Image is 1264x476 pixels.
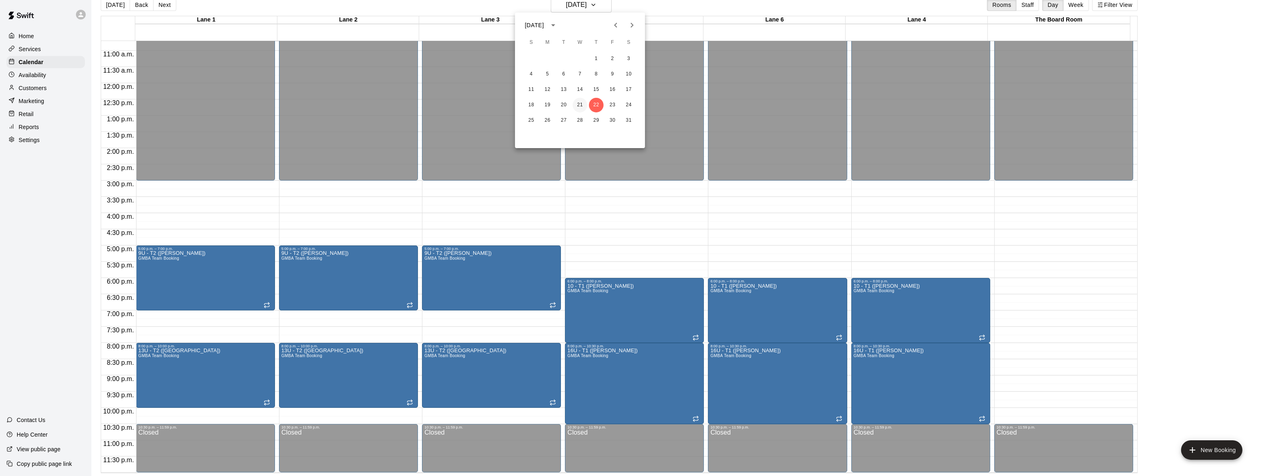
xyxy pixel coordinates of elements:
[605,67,620,82] button: 9
[608,17,624,33] button: Previous month
[540,113,555,128] button: 26
[589,34,604,51] span: Thursday
[605,52,620,66] button: 2
[524,98,539,112] button: 18
[573,82,587,97] button: 14
[556,113,571,128] button: 27
[621,52,636,66] button: 3
[573,98,587,112] button: 21
[589,82,604,97] button: 15
[605,34,620,51] span: Friday
[524,113,539,128] button: 25
[524,34,539,51] span: Sunday
[556,67,571,82] button: 6
[540,67,555,82] button: 5
[573,34,587,51] span: Wednesday
[589,52,604,66] button: 1
[524,67,539,82] button: 4
[624,17,640,33] button: Next month
[621,113,636,128] button: 31
[621,98,636,112] button: 24
[589,67,604,82] button: 8
[589,113,604,128] button: 29
[556,82,571,97] button: 13
[573,113,587,128] button: 28
[524,82,539,97] button: 11
[540,82,555,97] button: 12
[556,98,571,112] button: 20
[589,98,604,112] button: 22
[621,34,636,51] span: Saturday
[546,18,560,32] button: calendar view is open, switch to year view
[525,21,544,30] div: [DATE]
[605,98,620,112] button: 23
[621,67,636,82] button: 10
[540,98,555,112] button: 19
[540,34,555,51] span: Monday
[605,113,620,128] button: 30
[605,82,620,97] button: 16
[621,82,636,97] button: 17
[556,34,571,51] span: Tuesday
[573,67,587,82] button: 7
